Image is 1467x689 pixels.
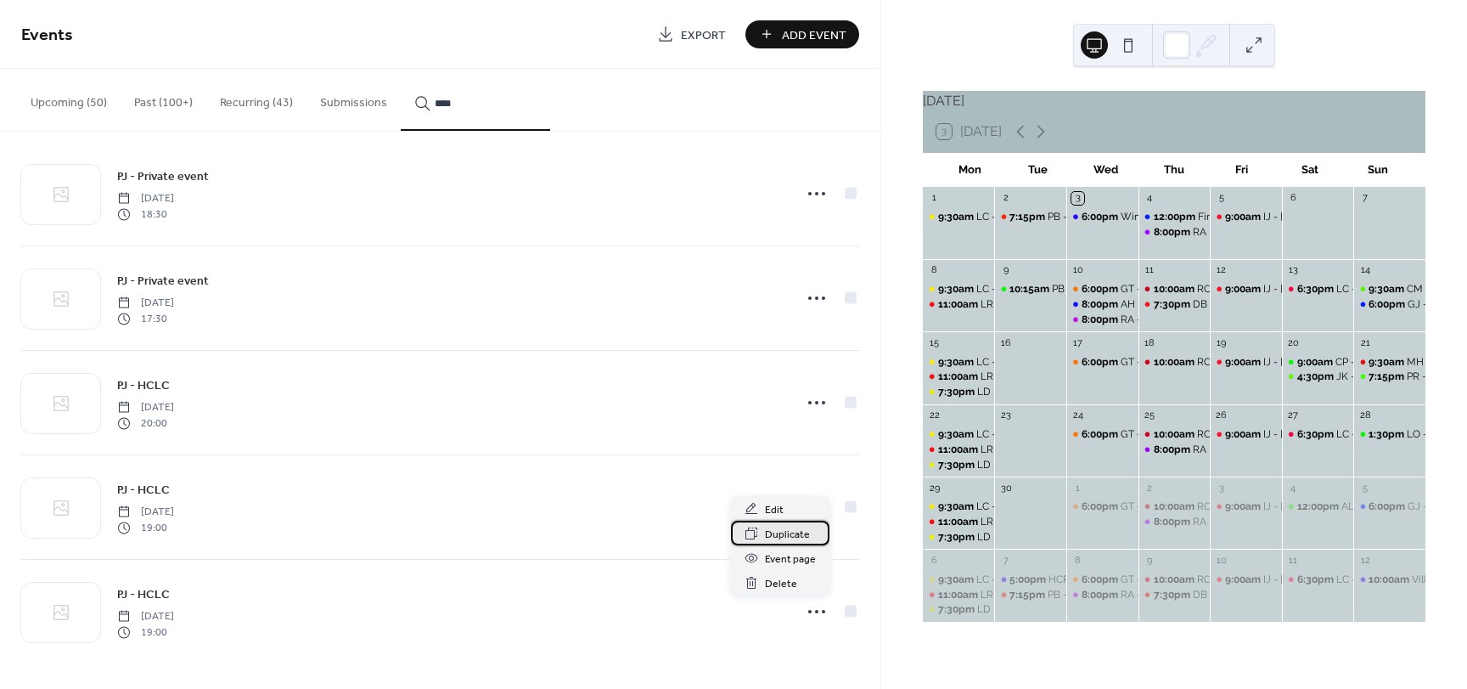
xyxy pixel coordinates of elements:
[1082,313,1121,327] span: 8:00pm
[1197,573,1244,587] div: RC - Yoga
[923,573,995,587] div: LC - Pilates
[1154,210,1198,224] span: 12:00pm
[1225,282,1263,296] span: 9:00am
[928,482,941,494] div: 29
[1358,554,1371,567] div: 12
[1121,500,1217,514] div: GT - Private Meeting
[1154,573,1197,587] span: 10:00am
[1154,282,1197,296] span: 10:00am
[1066,355,1138,370] div: GT - Private Meeting
[1358,192,1371,205] div: 7
[1082,355,1121,370] span: 6:00pm
[1071,554,1084,567] div: 8
[1144,554,1156,567] div: 9
[117,271,209,291] a: PJ - Private event
[1154,297,1193,312] span: 7:30pm
[644,20,739,48] a: Export
[994,282,1066,296] div: PB - Private event
[117,480,170,500] a: PJ - HCLC
[1072,153,1140,187] div: Wed
[938,210,976,224] span: 9:30am
[1225,427,1263,442] span: 9:00am
[21,19,73,52] span: Events
[1210,573,1282,587] div: IJ - St Johns church
[1353,297,1425,312] div: GJ - Private event
[938,588,981,602] span: 11:00am
[923,355,995,370] div: LC - Pilates
[1215,482,1228,494] div: 3
[1369,573,1412,587] span: 10:00am
[1121,588,1239,602] div: RA - Band Practice (Wed)
[923,385,995,399] div: LD - Choir practice
[1121,297,1211,312] div: AH - Parish Council
[1138,588,1211,602] div: DB - Men's club
[1210,210,1282,224] div: IJ - St Johns church
[1048,573,1138,587] div: HCRR - Committee
[1138,282,1211,296] div: RC - Yoga
[1138,355,1211,370] div: RC - Yoga
[923,91,1425,111] div: [DATE]
[1154,225,1193,240] span: 8:00pm
[1215,336,1228,349] div: 19
[745,20,859,48] button: Add Event
[117,377,170,395] span: PJ - HCLC
[977,602,1066,617] div: LD - Choir practice
[117,311,174,326] span: 17:30
[1210,282,1282,296] div: IJ - St Johns church
[923,530,995,545] div: LD - Choir practice
[117,273,209,291] span: PJ - Private event
[1193,297,1267,312] div: DB - Men's club
[1369,427,1407,442] span: 1:30pm
[1066,500,1138,514] div: GT - Private Meeting
[1341,500,1423,514] div: AL - Private Party
[1369,500,1408,514] span: 6:00pm
[117,168,209,186] span: PJ - Private event
[923,500,995,514] div: LC - Pilates
[306,69,401,129] button: Submissions
[117,585,170,604] a: PJ - HCLC
[765,501,784,519] span: Edit
[938,458,977,472] span: 7:30pm
[938,370,981,384] span: 11:00am
[1193,225,1307,240] div: RA - Band Practice (Thu)
[1193,443,1307,457] div: RA - Band Practice (Thu)
[117,609,174,624] span: [DATE]
[1082,588,1121,602] span: 8:00pm
[1358,409,1371,422] div: 28
[1121,313,1239,327] div: RA - Band Practice (Wed)
[1358,264,1371,277] div: 14
[923,588,995,602] div: LR - Yoga group
[1369,297,1408,312] span: 6:00pm
[1066,573,1138,587] div: GT - Private Meeting
[1048,588,1113,602] div: PB - Art group
[923,602,995,617] div: LD - Choir practice
[1197,355,1244,370] div: RC - Yoga
[1208,153,1276,187] div: Fri
[1287,264,1300,277] div: 13
[1138,210,1211,224] div: Fire Extinguisher Testing
[1215,192,1228,205] div: 5
[1263,573,1461,587] div: IJ - [GEOGRAPHIC_DATA][PERSON_NAME]
[1297,427,1336,442] span: 6:30pm
[1287,554,1300,567] div: 11
[938,443,981,457] span: 11:00am
[765,526,810,544] span: Duplicate
[117,400,174,415] span: [DATE]
[1276,153,1344,187] div: Sat
[1210,427,1282,442] div: IJ - St Johns church
[1144,192,1156,205] div: 4
[1154,355,1197,370] span: 10:00am
[1353,573,1425,587] div: Village Harvest Lunch
[117,505,174,520] span: [DATE]
[923,297,995,312] div: LR - Yoga group
[1297,370,1336,384] span: 4:30pm
[1066,427,1138,442] div: GT - Private Meeting
[981,443,1056,457] div: LR - Yoga group
[765,575,797,593] span: Delete
[1282,370,1354,384] div: JK - Private party
[1121,282,1217,296] div: GT - Private Meeting
[1225,500,1263,514] span: 9:00am
[121,69,206,129] button: Past (100+)
[1225,573,1263,587] span: 9:00am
